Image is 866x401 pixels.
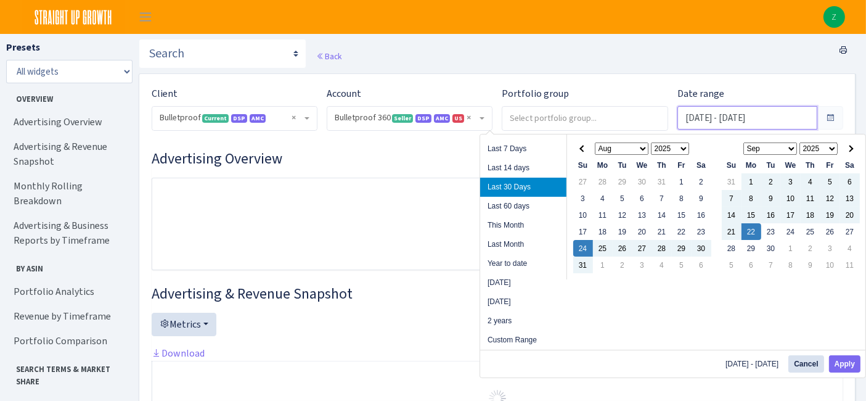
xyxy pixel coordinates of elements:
[434,114,450,123] span: Amazon Marketing Cloud
[335,112,477,124] span: Bulletproof 360 <span class="badge badge-success">Seller</span><span class="badge badge-primary">...
[781,190,801,207] td: 10
[840,257,860,273] td: 11
[613,207,632,223] td: 12
[761,173,781,190] td: 2
[722,257,741,273] td: 5
[823,6,845,28] img: Zach Belous
[820,207,840,223] td: 19
[781,157,801,173] th: We
[840,173,860,190] td: 6
[632,207,652,223] td: 13
[823,6,845,28] a: Z
[6,279,129,304] a: Portfolio Analytics
[632,257,652,273] td: 3
[613,223,632,240] td: 19
[722,157,741,173] th: Su
[593,157,613,173] th: Mo
[840,207,860,223] td: 20
[801,240,820,257] td: 2
[741,207,761,223] td: 15
[480,292,566,312] li: [DATE]
[652,223,672,240] td: 21
[613,190,632,207] td: 5
[392,114,413,123] span: Seller
[840,190,860,207] td: 13
[761,157,781,173] th: Tu
[152,347,205,360] a: Download
[761,223,781,240] td: 23
[593,240,613,257] td: 25
[573,157,593,173] th: Su
[722,190,741,207] td: 7
[652,190,672,207] td: 7
[452,114,464,123] span: US
[6,174,129,213] a: Monthly Rolling Breakdown
[820,190,840,207] td: 12
[632,157,652,173] th: We
[573,257,593,273] td: 31
[840,223,860,240] td: 27
[741,223,761,240] td: 22
[415,114,431,123] span: DSP
[672,240,692,257] td: 29
[692,207,711,223] td: 16
[781,207,801,223] td: 17
[672,257,692,273] td: 5
[613,257,632,273] td: 2
[820,257,840,273] td: 10
[781,173,801,190] td: 3
[781,257,801,273] td: 8
[632,190,652,207] td: 6
[840,240,860,257] td: 4
[6,134,129,174] a: Advertising & Revenue Snapshot
[160,112,302,124] span: Bulletproof <span class="badge badge-success">Current</span><span class="badge badge-primary">DSP...
[801,190,820,207] td: 11
[613,240,632,257] td: 26
[672,157,692,173] th: Fr
[632,223,652,240] td: 20
[480,254,566,273] li: Year to date
[781,240,801,257] td: 1
[741,173,761,190] td: 1
[820,157,840,173] th: Fr
[7,358,129,387] span: Search Terms & Market Share
[152,285,843,303] h3: Widget #2
[820,240,840,257] td: 3
[672,190,692,207] td: 8
[6,329,129,353] a: Portfolio Comparison
[593,190,613,207] td: 4
[692,157,711,173] th: Sa
[467,112,471,124] span: Remove all items
[761,190,781,207] td: 9
[573,207,593,223] td: 10
[130,7,161,27] button: Toggle navigation
[480,235,566,254] li: Last Month
[829,355,860,373] button: Apply
[573,240,593,257] td: 24
[692,257,711,273] td: 6
[801,223,820,240] td: 25
[480,178,566,197] li: Last 30 Days
[480,159,566,178] li: Last 14 days
[692,240,711,257] td: 30
[725,360,783,368] span: [DATE] - [DATE]
[480,331,566,350] li: Custom Range
[761,257,781,273] td: 7
[677,86,724,101] label: Date range
[593,223,613,240] td: 18
[480,273,566,292] li: [DATE]
[781,223,801,240] td: 24
[722,173,741,190] td: 31
[652,157,672,173] th: Th
[692,223,711,240] td: 23
[801,157,820,173] th: Th
[652,173,672,190] td: 31
[573,223,593,240] td: 17
[480,139,566,159] li: Last 7 Days
[741,157,761,173] th: Mo
[152,150,843,168] h3: Widget #1
[593,257,613,273] td: 1
[502,86,569,101] label: Portfolio group
[840,157,860,173] th: Sa
[801,173,820,190] td: 4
